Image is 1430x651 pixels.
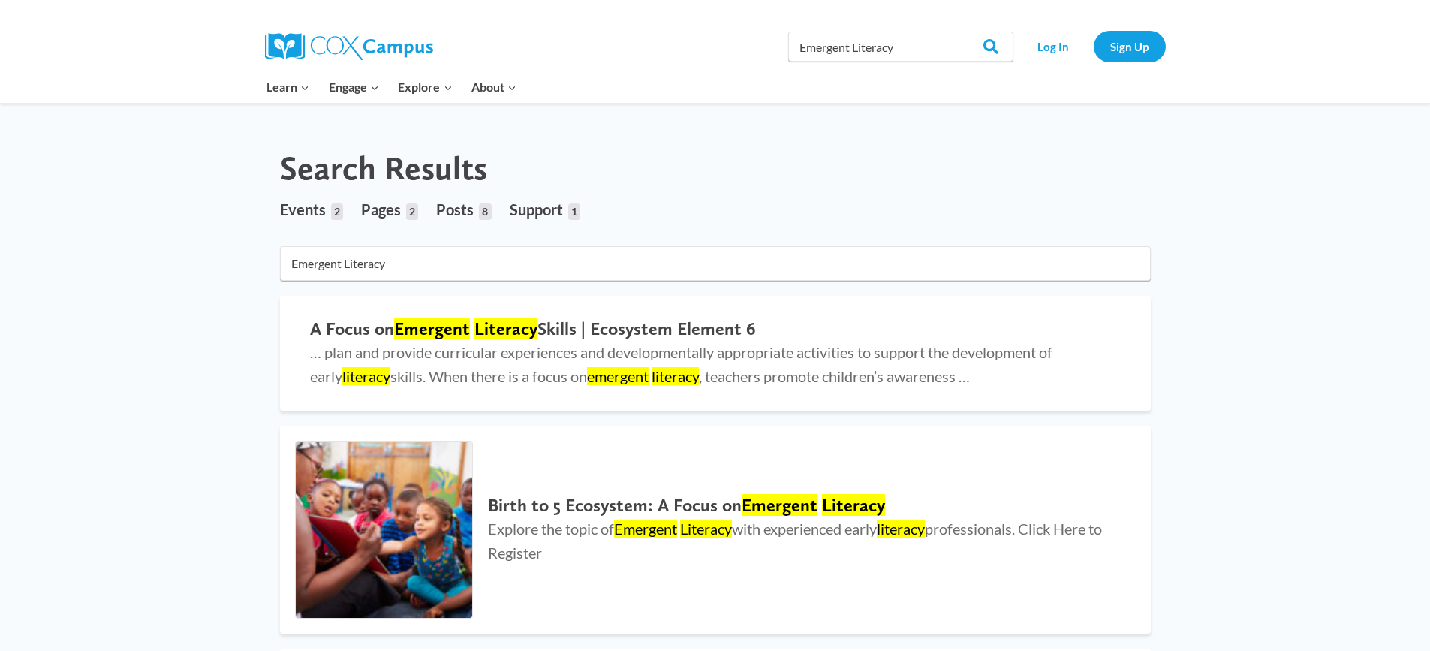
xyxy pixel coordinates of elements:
[877,520,925,538] mark: literacy
[265,33,433,60] img: Cox Campus
[488,520,1102,562] span: Explore the topic of with experienced early professionals. Click Here to Register
[436,200,474,219] span: Posts
[614,520,677,538] mark: Emergent
[310,318,1121,340] h2: A Focus on Skills | Ecosystem Element 6
[257,71,320,103] button: Child menu of Learn
[389,71,462,103] button: Child menu of Explore
[652,367,699,385] mark: literacy
[742,494,817,516] mark: Emergent
[331,203,343,220] span: 2
[1021,31,1086,62] a: Log In
[280,246,1151,281] input: Search for...
[296,442,473,619] img: Birth to 5 Ecosystem: A Focus on Emergent Literacy
[394,318,470,339] mark: Emergent
[310,343,1052,385] span: … plan and provide curricular experiences and developmentally appropriate activities to support t...
[510,188,580,231] a: Support1
[1094,31,1166,62] a: Sign Up
[280,149,487,188] h1: Search Results
[587,367,649,385] mark: emergent
[257,71,526,103] nav: Primary Navigation
[822,494,885,516] mark: Literacy
[280,296,1151,411] a: A Focus onEmergent LiteracySkills | Ecosystem Element 6 … plan and provide curricular experiences...
[462,71,526,103] button: Child menu of About
[510,200,563,219] span: Support
[680,520,732,538] mark: Literacy
[280,188,343,231] a: Events2
[319,71,389,103] button: Child menu of Engage
[406,203,418,220] span: 2
[361,200,401,219] span: Pages
[568,203,580,220] span: 1
[342,367,390,385] mark: literacy
[436,188,491,231] a: Posts8
[361,188,418,231] a: Pages2
[1021,31,1166,62] nav: Secondary Navigation
[479,203,491,220] span: 8
[788,32,1013,62] input: Search Cox Campus
[474,318,537,339] mark: Literacy
[280,426,1151,634] a: Birth to 5 Ecosystem: A Focus on Emergent Literacy Birth to 5 Ecosystem: A Focus onEmergent Liter...
[488,495,1120,517] h2: Birth to 5 Ecosystem: A Focus on
[280,200,326,219] span: Events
